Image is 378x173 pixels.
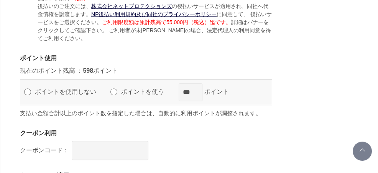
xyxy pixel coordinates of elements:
p: 現在のポイント残高 ： ポイント [20,66,272,75]
label: ポイント [202,88,238,95]
label: ポイントを使う [119,88,173,95]
span: ご利用限度額は累計残高で55,000円（税込）迄です。 [102,19,231,25]
h3: クーポン利用 [20,129,272,137]
p: 支払い金額合計以上のポイント数を指定した場合は、自動的に利用ポイントが調整されます。 [20,109,272,118]
label: クーポンコード : [20,147,66,153]
h3: ポイント使用 [20,54,272,62]
label: ポイントを使用しない [33,88,105,95]
a: NP後払い利用規約及び同社のプライバシーポリシー [91,11,217,17]
a: 株式会社ネットプロテクションズ [91,3,172,9]
span: 598 [83,67,93,74]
